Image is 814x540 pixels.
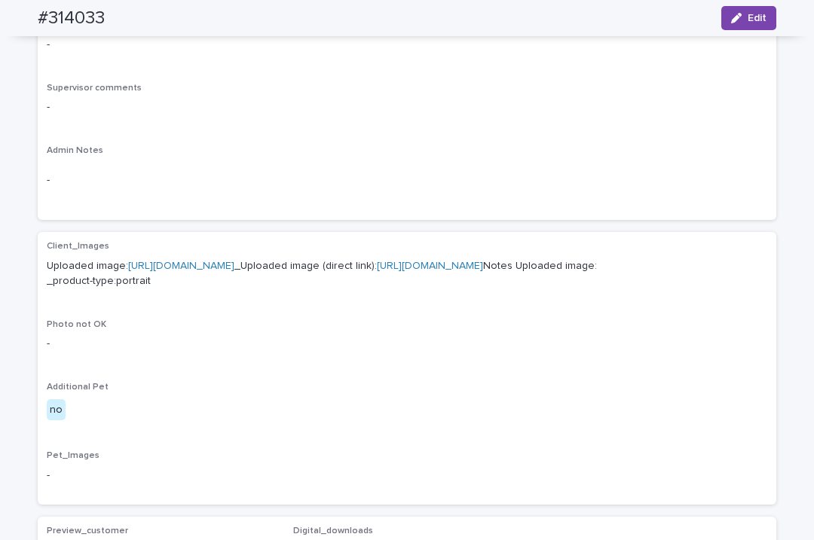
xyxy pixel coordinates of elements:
span: Edit [748,13,767,23]
a: [URL][DOMAIN_NAME] [128,261,234,271]
button: Edit [721,6,776,30]
span: Photo not OK [47,320,106,329]
span: Supervisor comments [47,84,142,93]
p: - [47,172,767,188]
a: [URL][DOMAIN_NAME] [377,261,483,271]
p: - [47,99,767,115]
p: - [47,37,767,53]
span: Pet_Images [47,451,99,460]
h2: #314033 [38,8,105,29]
span: Client_Images [47,242,109,251]
p: Uploaded image: _Uploaded image (direct link): Notes Uploaded image: _product-type:portrait [47,258,767,290]
p: - [47,336,767,352]
p: - [47,468,767,484]
span: Preview_customer [47,526,128,535]
span: Additional Pet [47,383,109,392]
div: no [47,399,66,421]
span: Admin Notes [47,146,103,155]
span: Digital_downloads [293,526,373,535]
